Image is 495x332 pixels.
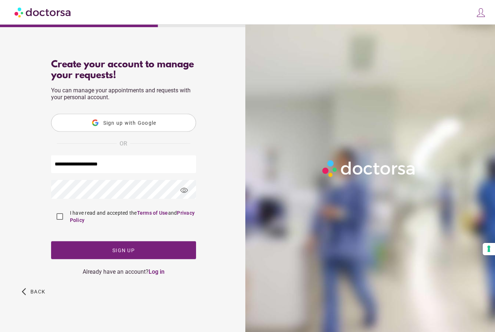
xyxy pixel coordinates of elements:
button: Sign up with Google [51,114,196,132]
div: Already have an account? [51,268,196,275]
div: Create your account to manage your requests! [51,59,196,81]
img: icons8-customer-100.png [476,8,486,18]
a: Terms of Use [137,210,168,216]
span: Sign up [112,247,135,253]
span: OR [120,139,127,148]
img: Logo-Doctorsa-trans-White-partial-flat.png [320,157,419,180]
img: Doctorsa.com [14,4,72,20]
a: Privacy Policy [70,210,195,223]
a: Log in [149,268,165,275]
button: Sign up [51,241,196,259]
button: Your consent preferences for tracking technologies [483,243,495,255]
p: You can manage your appointments and requests with your personal account. [51,87,196,101]
label: I have read and accepted the and [68,209,196,224]
span: Back [30,289,45,294]
span: visibility [174,181,194,200]
button: arrow_back_ios Back [19,282,48,301]
span: Sign up with Google [103,120,156,126]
